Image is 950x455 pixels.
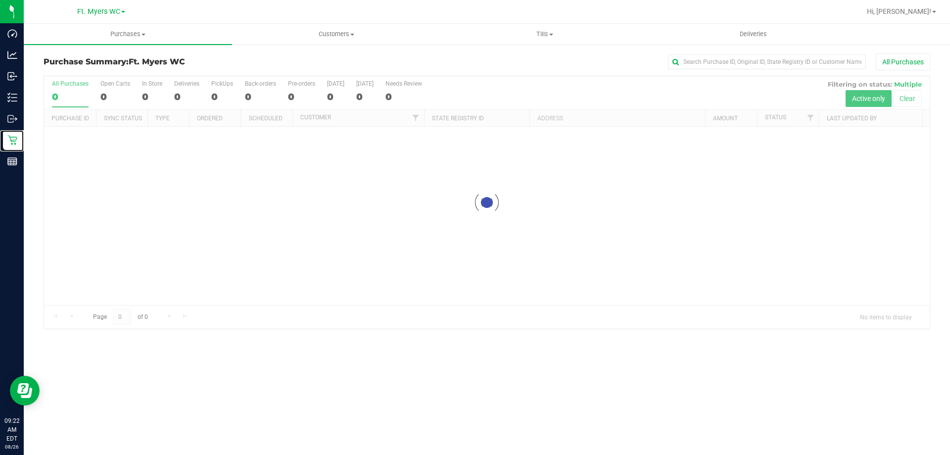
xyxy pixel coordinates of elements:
[7,114,17,124] inline-svg: Outbound
[24,24,232,45] a: Purchases
[440,24,649,45] a: Tills
[7,156,17,166] inline-svg: Reports
[129,57,185,66] span: Ft. Myers WC
[7,135,17,145] inline-svg: Retail
[77,7,120,16] span: Ft. Myers WC
[4,416,19,443] p: 09:22 AM EDT
[441,30,648,39] span: Tills
[7,29,17,39] inline-svg: Dashboard
[867,7,931,15] span: Hi, [PERSON_NAME]!
[7,50,17,60] inline-svg: Analytics
[726,30,780,39] span: Deliveries
[7,93,17,102] inline-svg: Inventory
[668,54,866,69] input: Search Purchase ID, Original ID, State Registry ID or Customer Name...
[4,443,19,451] p: 08/26
[649,24,857,45] a: Deliveries
[24,30,232,39] span: Purchases
[7,71,17,81] inline-svg: Inbound
[233,30,440,39] span: Customers
[10,376,40,405] iframe: Resource center
[232,24,440,45] a: Customers
[876,53,930,70] button: All Purchases
[44,57,339,66] h3: Purchase Summary:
